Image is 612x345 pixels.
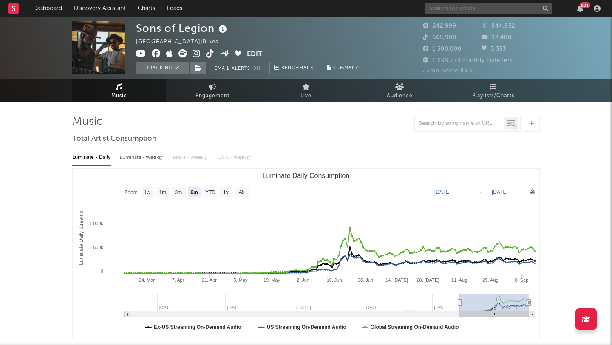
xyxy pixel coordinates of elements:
[482,23,515,29] span: 844,852
[136,37,228,47] div: [GEOGRAPHIC_DATA] | Blues
[72,150,111,165] div: Luminate - Daily
[281,63,314,74] span: Benchmark
[358,277,373,283] text: 30. Jun
[423,35,456,40] span: 565,900
[451,277,467,283] text: 11. Aug
[223,189,229,195] text: 1y
[423,23,456,29] span: 242,999
[326,277,342,283] text: 16. Jun
[263,277,280,283] text: 19. May
[323,62,363,74] button: Summary
[154,324,241,330] text: Ex-US Streaming On-Demand Audio
[238,189,244,195] text: All
[78,211,84,265] text: Luminate Daily Streams
[111,91,127,101] span: Music
[210,62,265,74] button: Email AlertsOn
[120,150,164,165] div: Luminate - Weekly
[482,46,506,52] span: 3,353
[472,91,514,101] span: Playlists/Charts
[101,269,103,274] text: 0
[73,169,539,339] svg: Luminate Daily Consumption
[300,91,312,101] span: Live
[267,324,346,330] text: US Streaming On-Demand Audio
[477,189,482,195] text: →
[415,120,504,127] input: Search by song name or URL
[515,277,529,283] text: 8. Sep
[190,189,198,195] text: 6m
[482,277,498,283] text: 25. Aug
[425,3,552,14] input: Search for artists
[259,79,353,102] a: Live
[247,49,262,60] button: Edit
[580,2,590,8] div: 99 +
[136,21,229,35] div: Sons of Legion
[72,134,156,144] span: Total Artist Consumption
[269,62,318,74] a: Benchmark
[353,79,446,102] a: Audience
[205,189,215,195] text: YTD
[252,66,261,71] em: On
[297,277,309,283] text: 2. Jun
[136,62,189,74] button: Tracking
[423,58,513,63] span: 1,699,779 Monthly Listeners
[385,277,408,283] text: 14. [DATE]
[233,277,248,283] text: 5. May
[333,66,358,71] span: Summary
[144,189,151,195] text: 1w
[434,189,450,195] text: [DATE]
[175,189,182,195] text: 3m
[423,68,473,74] span: Jump Score: 83.6
[482,35,512,40] span: 92,400
[446,79,540,102] a: Playlists/Charts
[195,91,229,101] span: Engagement
[166,79,259,102] a: Engagement
[263,172,350,179] text: Luminate Daily Consumption
[125,189,138,195] text: Zoom
[371,324,459,330] text: Global Streaming On-Demand Audio
[72,79,166,102] a: Music
[89,221,104,226] text: 1 000k
[387,91,413,101] span: Audience
[423,46,462,52] span: 1,300,000
[492,189,508,195] text: [DATE]
[172,277,184,283] text: 7. Apr
[202,277,217,283] text: 21. Apr
[577,5,583,12] button: 99+
[139,277,155,283] text: 24. Mar
[417,277,439,283] text: 28. [DATE]
[159,189,167,195] text: 1m
[93,245,103,250] text: 500k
